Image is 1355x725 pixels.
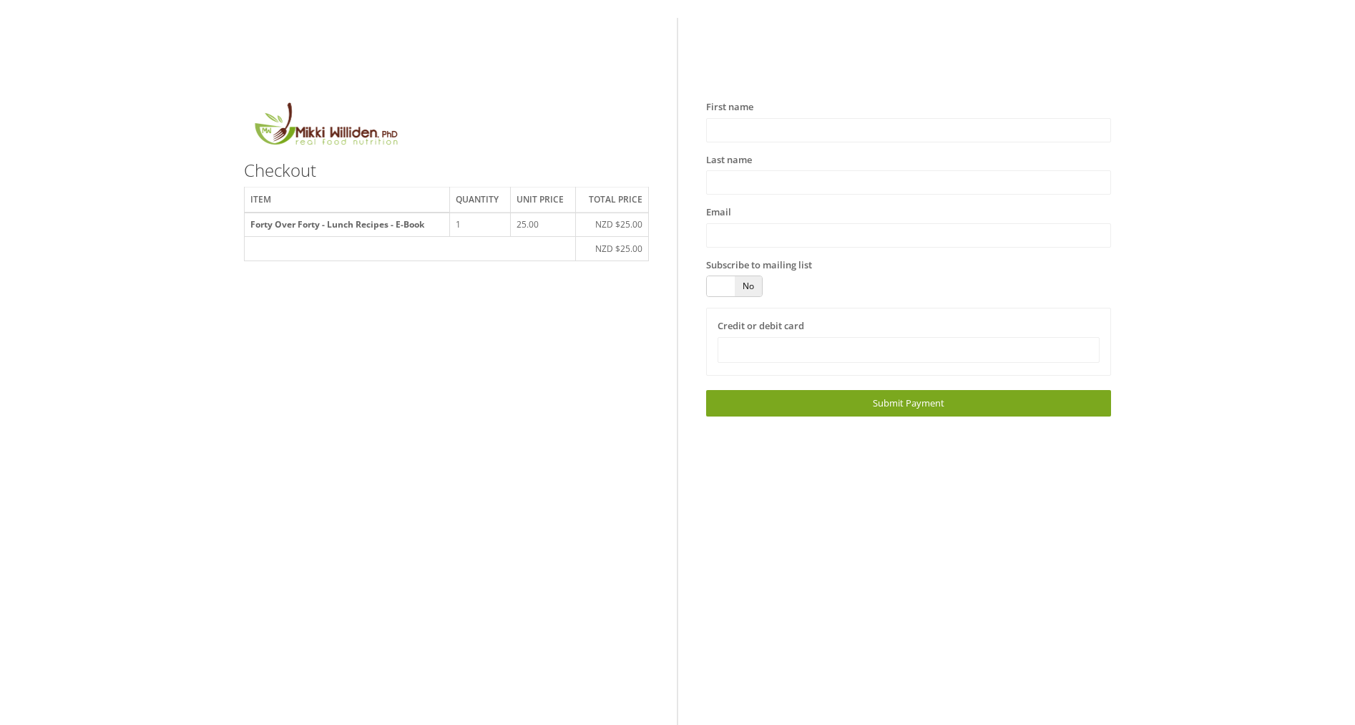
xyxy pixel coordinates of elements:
[706,205,731,220] label: Email
[449,213,510,237] td: 1
[727,344,1090,356] iframe: Secure card payment input frame
[735,276,763,296] span: No
[706,100,753,115] label: First name
[510,213,576,237] td: 25.00
[244,100,407,154] img: MikkiLogoMain.png
[706,153,752,167] label: Last name
[449,188,510,213] th: Quantity
[576,188,649,213] th: Total price
[510,188,576,213] th: Unit price
[706,390,1111,417] a: Submit Payment
[718,319,804,334] label: Credit or debit card
[244,188,449,213] th: Item
[576,213,649,237] td: NZD $25.00
[244,161,649,180] h3: Checkout
[576,237,649,261] td: NZD $25.00
[244,213,449,237] th: Forty Over Forty - Lunch Recipes - E-Book
[706,258,812,273] label: Subscribe to mailing list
